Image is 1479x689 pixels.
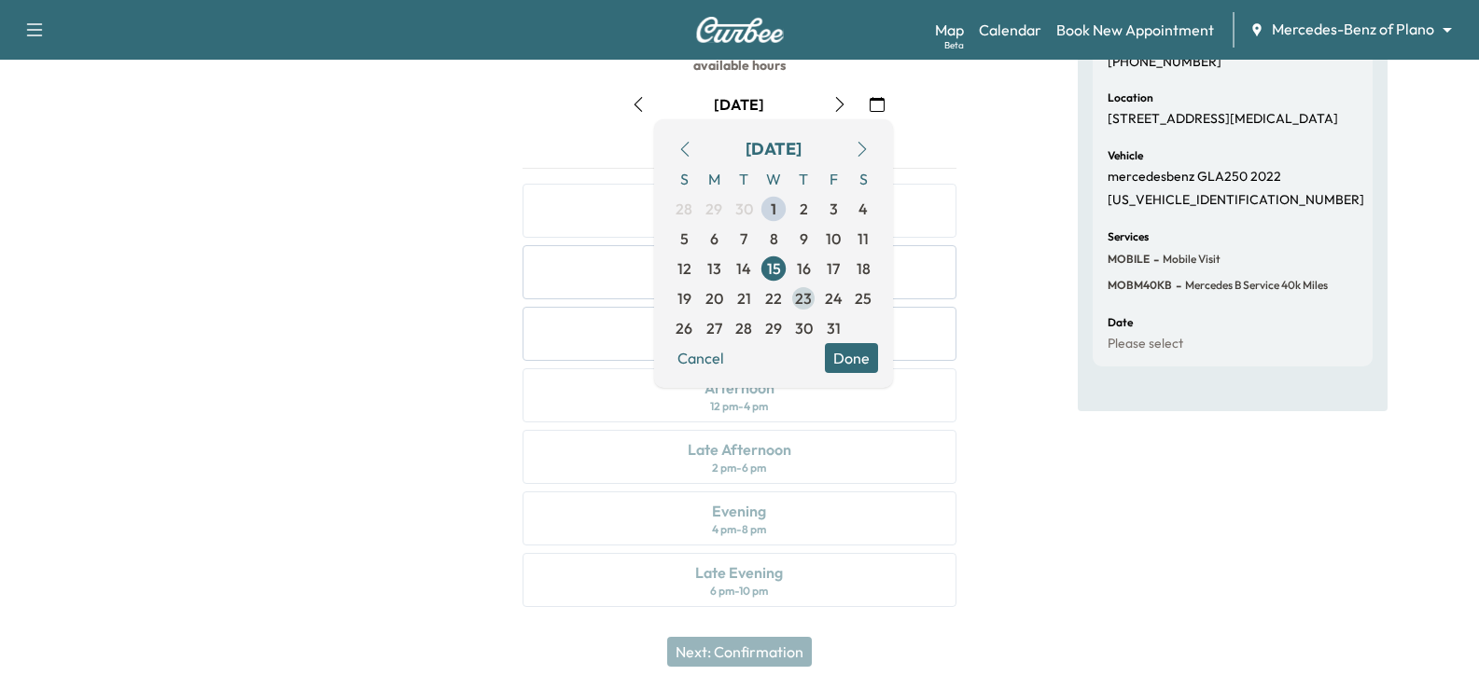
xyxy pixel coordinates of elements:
span: 10 [826,227,841,250]
span: 23 [795,287,812,310]
span: - [1172,276,1181,295]
span: - [1150,250,1159,269]
span: 16 [797,257,811,280]
p: Please select [1108,336,1183,352]
span: F [818,164,848,194]
span: 28 [676,198,692,220]
span: 18 [857,257,871,280]
span: 25 [855,287,872,310]
div: [DATE] [714,94,764,115]
span: MOBILE [1108,252,1150,267]
span: MOBM40KB [1108,278,1172,293]
h6: Location [1108,92,1153,103]
span: 7 [740,227,747,250]
span: 20 [705,287,723,310]
span: S [848,164,878,194]
span: T [729,164,759,194]
span: 21 [737,287,751,310]
div: Beta [944,38,964,52]
span: 12 [677,257,691,280]
span: S [669,164,699,194]
h6: Vehicle [1108,150,1143,161]
span: 29 [765,317,782,339]
span: 4 [858,198,868,220]
span: Mercedes-Benz of Plano [1272,19,1434,40]
a: MapBeta [935,19,964,41]
span: 31 [827,317,841,339]
h6: Date [1108,317,1133,328]
span: 29 [705,198,722,220]
span: 22 [765,287,782,310]
p: [STREET_ADDRESS][MEDICAL_DATA] [1108,111,1338,128]
span: 9 [800,227,808,250]
div: [DATE] [746,136,802,162]
p: mercedesbenz GLA250 2022 [1108,169,1281,186]
span: Mercedes B Service 40k miles [1181,278,1328,293]
span: 26 [676,317,692,339]
p: [PHONE_NUMBER] [1108,54,1221,71]
span: 30 [795,317,813,339]
span: 17 [827,257,840,280]
span: 27 [706,317,722,339]
span: 24 [825,287,843,310]
span: 28 [735,317,752,339]
span: 11 [858,227,869,250]
span: 14 [736,257,751,280]
span: 5 [680,227,689,250]
span: 19 [677,287,691,310]
span: 6 [710,227,719,250]
button: Done [825,343,878,373]
span: 1 [771,198,776,220]
span: 15 [767,257,781,280]
span: 2 [800,198,808,220]
span: 30 [735,198,753,220]
span: M [699,164,729,194]
span: 3 [830,198,838,220]
span: W [759,164,788,194]
h6: Services [1108,231,1149,242]
p: [US_VEHICLE_IDENTIFICATION_NUMBER] [1108,192,1364,209]
span: T [788,164,818,194]
button: Cancel [669,343,733,373]
a: Book New Appointment [1056,19,1214,41]
a: Calendar [979,19,1041,41]
span: Mobile Visit [1159,252,1221,267]
span: 8 [770,227,778,250]
img: Curbee Logo [695,17,785,43]
span: 13 [707,257,721,280]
